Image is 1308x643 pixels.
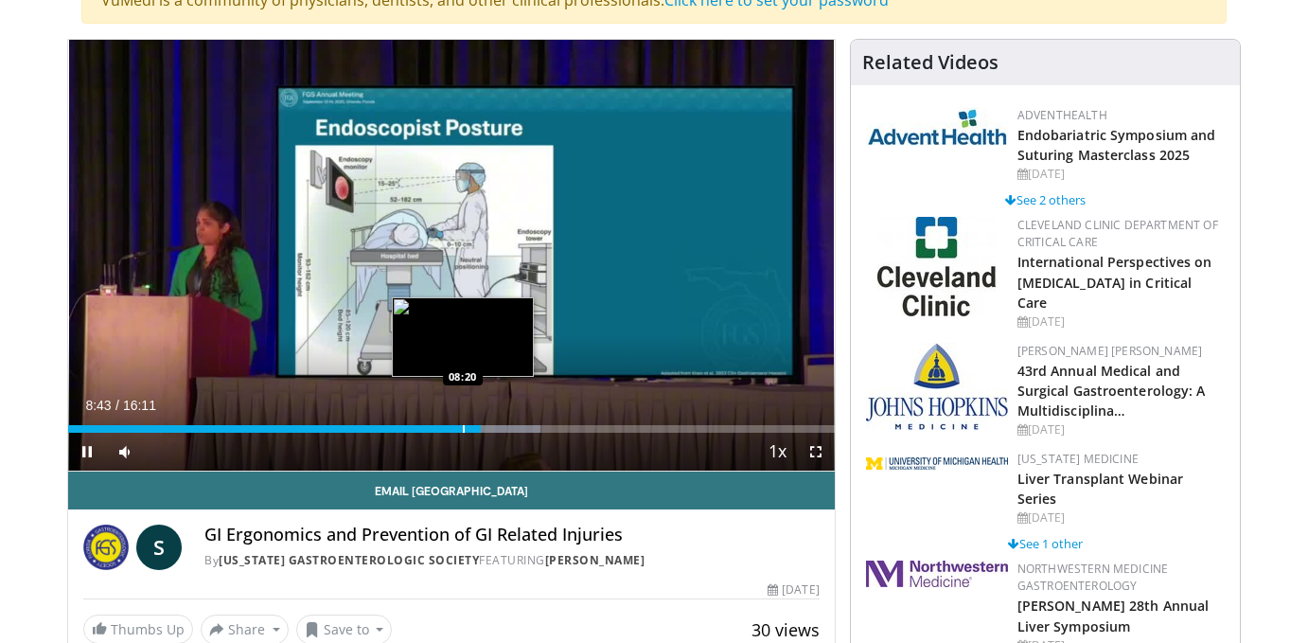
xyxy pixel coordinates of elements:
img: c99d8ef4-c3cd-4e38-8428-4f59a70fa7e8.jpg.150x105_q85_autocrop_double_scale_upscale_version-0.2.jpg [866,343,1008,430]
img: Florida Gastroenterologic Society [83,525,129,570]
a: 43rd Annual Medical and Surgical Gastroenterology: A Multidisciplina… [1017,362,1206,420]
a: [US_STATE] Medicine [1017,451,1139,467]
img: 37f2bdae-6af4-4c49-ae65-fb99e80643fa.png.150x105_q85_autocrop_double_scale_upscale_version-0.2.jpg [866,561,1008,587]
div: Progress Bar [68,425,835,433]
a: Northwestern Medicine Gastroenterology [1017,561,1169,594]
a: See 1 other [1008,535,1083,552]
h4: Related Videos [862,51,999,74]
a: AdventHealth [1017,107,1107,123]
a: Liver Transplant Webinar Series [1017,470,1183,508]
span: / [115,398,119,413]
a: [US_STATE] Gastroenterologic Society [219,552,479,568]
img: 5c3c682d-da39-4b33-93a5-b3fb6ba9580b.jpg.150x105_q85_autocrop_double_scale_upscale_version-0.2.jpg [866,107,1008,146]
button: Fullscreen [797,433,835,471]
img: image.jpeg [392,297,534,377]
button: Pause [68,433,106,471]
button: Playback Rate [759,433,797,471]
div: [DATE] [1017,421,1225,438]
a: Cleveland Clinic Department of Critical Care [1017,217,1218,250]
div: [DATE] [768,581,819,598]
a: [PERSON_NAME] [PERSON_NAME] [1017,343,1203,359]
span: 8:43 [85,398,111,413]
div: [DATE] [1017,509,1225,527]
img: 5f0cf59e-536a-4b30-812c-ea06339c9532.jpg.150x105_q85_autocrop_double_scale_upscale_version-0.2.jpg [877,217,996,316]
div: [DATE] [1017,313,1225,330]
video-js: Video Player [68,40,835,472]
a: International Perspectives on [MEDICAL_DATA] in Critical Care [1017,253,1212,311]
h4: GI Ergonomics and Prevention of GI Related Injuries [204,525,820,545]
a: S [136,525,182,570]
a: Email [GEOGRAPHIC_DATA] [68,472,835,509]
img: 7efbc4f9-e78b-438d-b5a1-5a81cc36a986.png.150x105_q85_autocrop_double_scale_upscale_version-0.2.png [866,457,1008,470]
span: 30 views [751,618,820,641]
span: 16:11 [123,398,156,413]
div: By FEATURING [204,552,820,569]
a: Endobariatric Symposium and Suturing Masterclass 2025 [1017,126,1216,164]
a: [PERSON_NAME] [545,552,645,568]
button: Mute [106,433,144,471]
div: [DATE] [1017,166,1225,183]
a: [PERSON_NAME] 28th Annual Liver Symposium [1017,597,1210,634]
a: See 2 others [1005,191,1086,208]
